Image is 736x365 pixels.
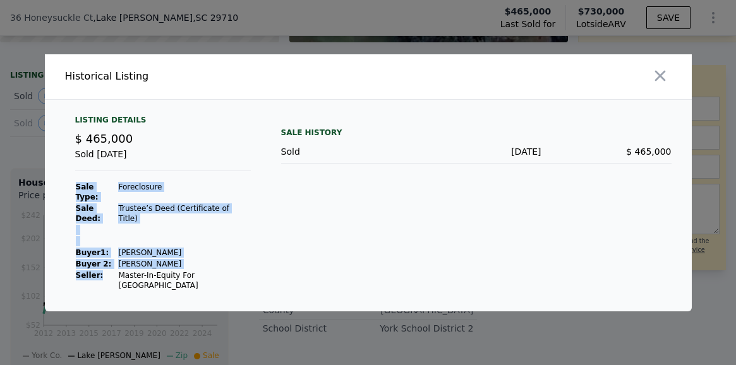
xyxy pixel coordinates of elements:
td: Foreclosure [118,181,250,203]
strong: Buyer 1 : [76,248,109,257]
td: [PERSON_NAME] [118,258,250,270]
span: $ 465,000 [75,132,133,145]
div: Historical Listing [65,69,363,84]
div: Listing Details [75,115,251,130]
td: Master-In-Equity For [GEOGRAPHIC_DATA] [118,270,250,291]
div: Sale History [281,125,672,140]
td: Trustee’s Deed (Certificate of Title) [118,203,250,224]
span: $ 465,000 [626,147,671,157]
strong: Buyer 2: [76,260,112,268]
div: Sold [281,145,411,158]
td: [PERSON_NAME] [118,247,250,258]
strong: Sale Type: [76,182,99,201]
div: [DATE] [411,145,541,158]
strong: Seller : [76,271,104,280]
strong: Sale Deed: [76,204,101,223]
div: Sold [DATE] [75,148,251,171]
